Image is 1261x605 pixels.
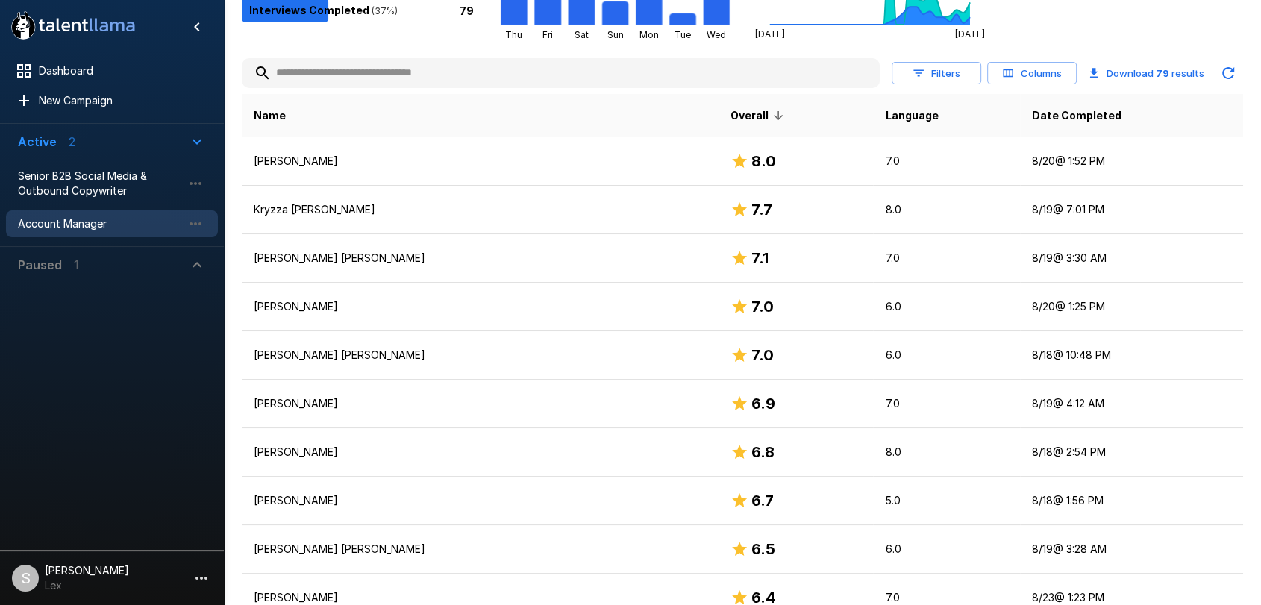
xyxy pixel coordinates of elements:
tspan: Wed [707,29,726,40]
p: 7.0 [885,590,1007,605]
td: 8/20 @ 1:25 PM [1020,283,1243,331]
p: [PERSON_NAME] [PERSON_NAME] [254,542,707,557]
tspan: [DATE] [955,28,985,40]
p: 5.0 [885,493,1007,508]
b: 79 [1156,67,1169,79]
td: 8/18 @ 2:54 PM [1020,428,1243,477]
button: Filters [892,62,981,85]
td: 8/20 @ 1:52 PM [1020,137,1243,186]
p: 8.0 [885,202,1007,217]
h6: 7.7 [751,198,772,222]
td: 8/19 @ 7:01 PM [1020,186,1243,234]
h6: 6.8 [751,440,775,464]
td: 8/19 @ 4:12 AM [1020,380,1243,428]
p: 6.0 [885,299,1007,314]
span: Overall [730,107,788,125]
span: Date Completed [1032,107,1121,125]
tspan: Mon [639,29,659,40]
tspan: Sat [574,29,588,40]
p: [PERSON_NAME] [254,299,707,314]
p: [PERSON_NAME] [254,590,707,605]
h6: 7.0 [751,295,774,319]
span: Language [885,107,938,125]
td: 8/19 @ 3:30 AM [1020,234,1243,283]
p: 7.0 [885,251,1007,266]
p: 6.0 [885,348,1007,363]
tspan: Sun [607,29,623,40]
p: [PERSON_NAME] [254,396,707,411]
tspan: Fri [542,29,553,40]
button: Download 79 results [1083,58,1210,88]
p: [PERSON_NAME] [PERSON_NAME] [254,251,707,266]
td: 8/19 @ 3:28 AM [1020,525,1243,574]
p: [PERSON_NAME] [PERSON_NAME] [254,348,707,363]
p: [PERSON_NAME] [254,445,707,460]
p: 7.0 [885,396,1007,411]
span: Name [254,107,286,125]
p: [PERSON_NAME] [254,493,707,508]
p: 79 [460,2,474,18]
h6: 8.0 [751,149,776,173]
h6: 6.9 [751,392,775,416]
p: 7.0 [885,154,1007,169]
h6: 6.7 [751,489,774,512]
button: Updated Today - 3:51 PM [1213,58,1243,88]
p: Kryzza [PERSON_NAME] [254,202,707,217]
h6: 6.5 [751,537,775,561]
h6: 7.0 [751,343,774,367]
h6: 7.1 [751,246,769,270]
tspan: [DATE] [755,28,785,40]
tspan: Tue [675,29,691,40]
tspan: Thu [505,29,522,40]
button: Columns [987,62,1077,85]
p: [PERSON_NAME] [254,154,707,169]
p: 6.0 [885,542,1007,557]
td: 8/18 @ 1:56 PM [1020,477,1243,525]
p: 8.0 [885,445,1007,460]
td: 8/18 @ 10:48 PM [1020,331,1243,380]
